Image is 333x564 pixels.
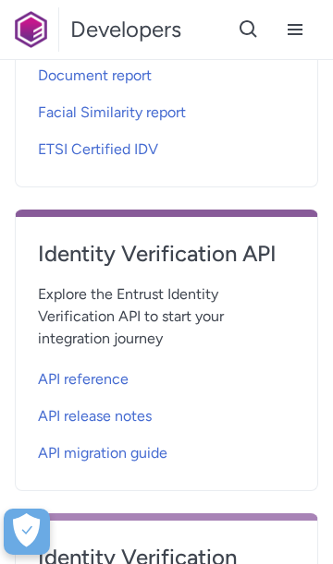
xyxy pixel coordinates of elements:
a: API reference [38,357,295,394]
a: API migration guide [38,431,295,468]
a: Facial Similarity report [38,90,295,127]
button: Ouvrir le centre de préférences [4,509,50,555]
button: Open search button [226,6,272,53]
span: API migration guide [38,442,167,464]
span: API reference [38,368,129,390]
img: Onfido Logo [15,11,47,48]
svg: Open navigation menu button [284,18,306,41]
a: Identity Verification API [38,239,295,283]
span: Document report [38,65,152,87]
span: Facial Similarity report [38,102,186,124]
h4: Identity Verification API [38,239,295,269]
button: Open navigation menu button [272,6,318,53]
span: API release notes [38,405,152,427]
svg: Open search button [238,18,260,41]
h1: Developers [70,15,181,44]
span: ETSI Certified IDV [38,138,158,161]
a: Document report [38,54,295,90]
div: Préférences de cookies [4,509,50,555]
a: ETSI Certified IDV [38,127,295,164]
span: Explore the Entrust Identity Verification API to start your integration journey [38,283,295,350]
a: API release notes [38,394,295,431]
